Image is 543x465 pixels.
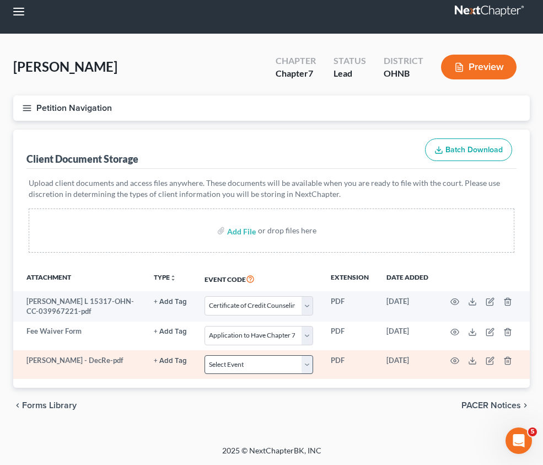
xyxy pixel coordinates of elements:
button: Preview [441,55,517,79]
button: TYPEunfold_more [154,274,176,281]
span: Forms Library [22,401,77,410]
i: unfold_more [170,275,176,281]
td: [DATE] [378,291,437,322]
div: 2025 © NextChapterBK, INC [73,445,470,465]
p: Upload client documents and access files anywhere. These documents will be available when you are... [29,178,514,200]
div: Lead [334,67,366,80]
td: Fee Waiver Form [13,322,145,350]
th: Attachment [13,266,145,291]
th: Extension [322,266,378,291]
div: Chapter [276,67,316,80]
th: Event Code [196,266,322,291]
div: Chapter [276,55,316,67]
td: [DATE] [378,322,437,350]
a: + Add Tag [154,326,187,336]
span: 5 [528,427,537,436]
div: Status [334,55,366,67]
div: OHNB [384,67,423,80]
a: + Add Tag [154,296,187,307]
button: chevron_left Forms Library [13,401,77,410]
div: District [384,55,423,67]
iframe: Intercom live chat [506,427,532,454]
th: Date added [378,266,437,291]
td: PDF [322,322,378,350]
i: chevron_right [521,401,530,410]
button: Batch Download [425,138,512,162]
td: PDF [322,291,378,322]
button: + Add Tag [154,357,187,365]
div: or drop files here [258,225,316,236]
span: PACER Notices [461,401,521,410]
td: [PERSON_NAME] - DecRe-pdf [13,350,145,379]
span: 7 [308,68,313,78]
span: Batch Download [445,145,503,154]
i: chevron_left [13,401,22,410]
button: + Add Tag [154,328,187,335]
a: + Add Tag [154,355,187,366]
button: Petition Navigation [13,95,530,121]
button: PACER Notices chevron_right [461,401,530,410]
span: [PERSON_NAME] [13,58,117,74]
div: Client Document Storage [26,152,138,165]
td: [DATE] [378,350,437,379]
button: + Add Tag [154,298,187,306]
td: [PERSON_NAME] L 15317-OHN-CC-039967221-pdf [13,291,145,322]
td: PDF [322,350,378,379]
